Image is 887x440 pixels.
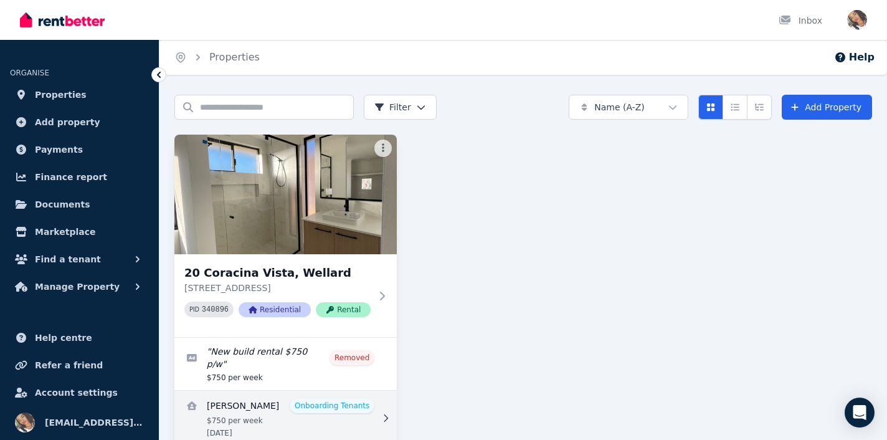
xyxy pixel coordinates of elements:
[20,11,105,29] img: RentBetter
[10,165,149,189] a: Finance report
[698,95,723,120] button: Card view
[779,14,822,27] div: Inbox
[10,192,149,217] a: Documents
[747,95,772,120] button: Expanded list view
[723,95,747,120] button: Compact list view
[35,142,83,157] span: Payments
[202,305,229,314] code: 340896
[174,338,397,390] a: Edit listing: New build rental $750 p/w
[35,170,107,184] span: Finance report
[35,358,103,373] span: Refer a friend
[35,224,95,239] span: Marketplace
[35,330,92,345] span: Help centre
[847,10,867,30] img: kabondozoe@gmail.com
[834,50,875,65] button: Help
[45,415,144,430] span: [EMAIL_ADDRESS][DOMAIN_NAME]
[10,274,149,299] button: Manage Property
[782,95,872,120] a: Add Property
[316,302,371,317] span: Rental
[184,264,371,282] h3: 20 Coracina Vista, Wellard
[374,101,411,113] span: Filter
[159,40,275,75] nav: Breadcrumb
[10,82,149,107] a: Properties
[35,385,118,400] span: Account settings
[15,413,35,433] img: kabondozoe@gmail.com
[10,247,149,272] button: Find a tenant
[569,95,688,120] button: Name (A-Z)
[35,197,90,212] span: Documents
[10,353,149,378] a: Refer a friend
[209,51,260,63] a: Properties
[845,398,875,428] div: Open Intercom Messenger
[35,279,120,294] span: Manage Property
[35,87,87,102] span: Properties
[184,282,371,294] p: [STREET_ADDRESS]
[10,110,149,135] a: Add property
[35,252,101,267] span: Find a tenant
[364,95,437,120] button: Filter
[174,135,397,337] a: 20 Coracina Vista, Wellard20 Coracina Vista, Wellard[STREET_ADDRESS]PID 340896ResidentialRental
[35,115,100,130] span: Add property
[239,302,311,317] span: Residential
[174,135,397,254] img: 20 Coracina Vista, Wellard
[10,380,149,405] a: Account settings
[10,69,49,77] span: ORGANISE
[10,219,149,244] a: Marketplace
[374,140,392,157] button: More options
[10,325,149,350] a: Help centre
[594,101,645,113] span: Name (A-Z)
[189,306,199,313] small: PID
[698,95,772,120] div: View options
[10,137,149,162] a: Payments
